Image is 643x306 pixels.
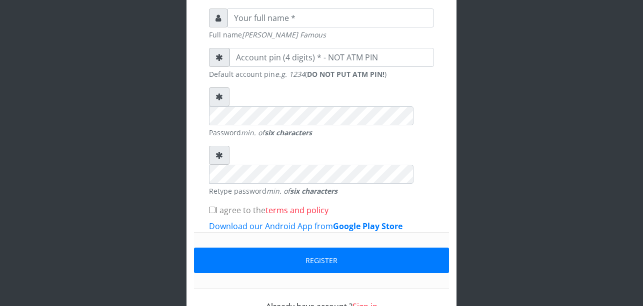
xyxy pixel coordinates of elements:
button: Register [194,248,449,273]
input: Your full name * [227,8,434,27]
label: I agree to the [209,204,328,216]
small: Password [209,127,434,138]
em: [PERSON_NAME] Famous [242,30,326,39]
strong: six characters [264,128,312,137]
small: Default account pin ( ) [209,69,434,79]
small: Full name [209,29,434,40]
a: terms and policy [265,205,328,216]
input: Account pin (4 digits) * - NOT ATM PIN [229,48,434,67]
a: Download our Android App fromGoogle Play Store [209,221,402,232]
b: Google Play Store [333,221,402,232]
em: min. of [266,186,337,196]
strong: six characters [290,186,337,196]
input: I agree to theterms and policy [209,207,215,213]
small: Retype password [209,186,434,196]
b: DO NOT PUT ATM PIN! [307,69,384,79]
em: min. of [241,128,312,137]
em: e.g. 1234 [275,69,305,79]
